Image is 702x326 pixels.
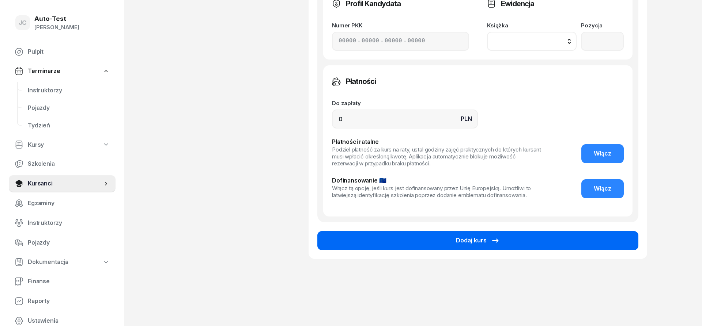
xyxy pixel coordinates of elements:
[22,81,116,99] a: Instruktorzy
[28,238,110,248] span: Pojazdy
[332,176,543,185] div: Dofinansowanie 🇪🇺
[408,37,425,46] input: 00000
[332,185,543,199] div: Włącz tą opcję, jeśli kurs jest dofinansowany przez Unię Europejską. Umożliwi to łatwiejszą ident...
[9,155,116,173] a: Szkolenia
[28,179,102,188] span: Kursanci
[362,37,379,46] input: 00000
[34,22,79,32] div: [PERSON_NAME]
[28,199,110,208] span: Egzaminy
[317,231,638,250] button: Dodaj kurs
[9,272,116,290] a: Finanse
[28,257,68,267] span: Dokumentacja
[385,37,402,46] input: 00000
[9,214,116,232] a: Instruktorzy
[404,37,406,46] span: -
[9,234,116,252] a: Pojazdy
[9,43,116,61] a: Pulpit
[28,277,110,286] span: Finanse
[28,66,60,76] span: Terminarze
[22,99,116,116] a: Pojazdy
[28,159,110,169] span: Szkolenia
[9,63,116,80] a: Terminarze
[9,254,116,271] a: Dokumentacja
[28,218,110,228] span: Instruktorzy
[28,296,110,306] span: Raporty
[594,184,611,193] span: Włącz
[332,146,543,167] div: Podziel płatność za kurs na raty, ustal godziny zajęć praktycznych do których kursant musi wpłaci...
[381,37,383,46] span: -
[581,179,624,198] button: Włącz
[581,144,624,163] button: Włącz
[9,175,116,192] a: Kursanci
[339,37,356,46] input: 00000
[594,149,611,158] span: Włącz
[28,47,110,57] span: Pulpit
[358,37,360,46] span: -
[9,292,116,310] a: Raporty
[22,116,116,134] a: Tydzień
[332,137,543,147] div: Płatności ratalne
[34,15,79,22] div: Auto-Test
[28,103,110,112] span: Pojazdy
[28,140,44,149] span: Kursy
[456,236,500,245] div: Dodaj kurs
[28,316,110,326] span: Ustawienia
[28,85,110,95] span: Instruktorzy
[28,120,110,130] span: Tydzień
[346,76,376,87] h3: Płatności
[9,136,116,153] a: Kursy
[9,195,116,212] a: Egzaminy
[19,19,27,26] span: JC
[332,110,478,129] input: 0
